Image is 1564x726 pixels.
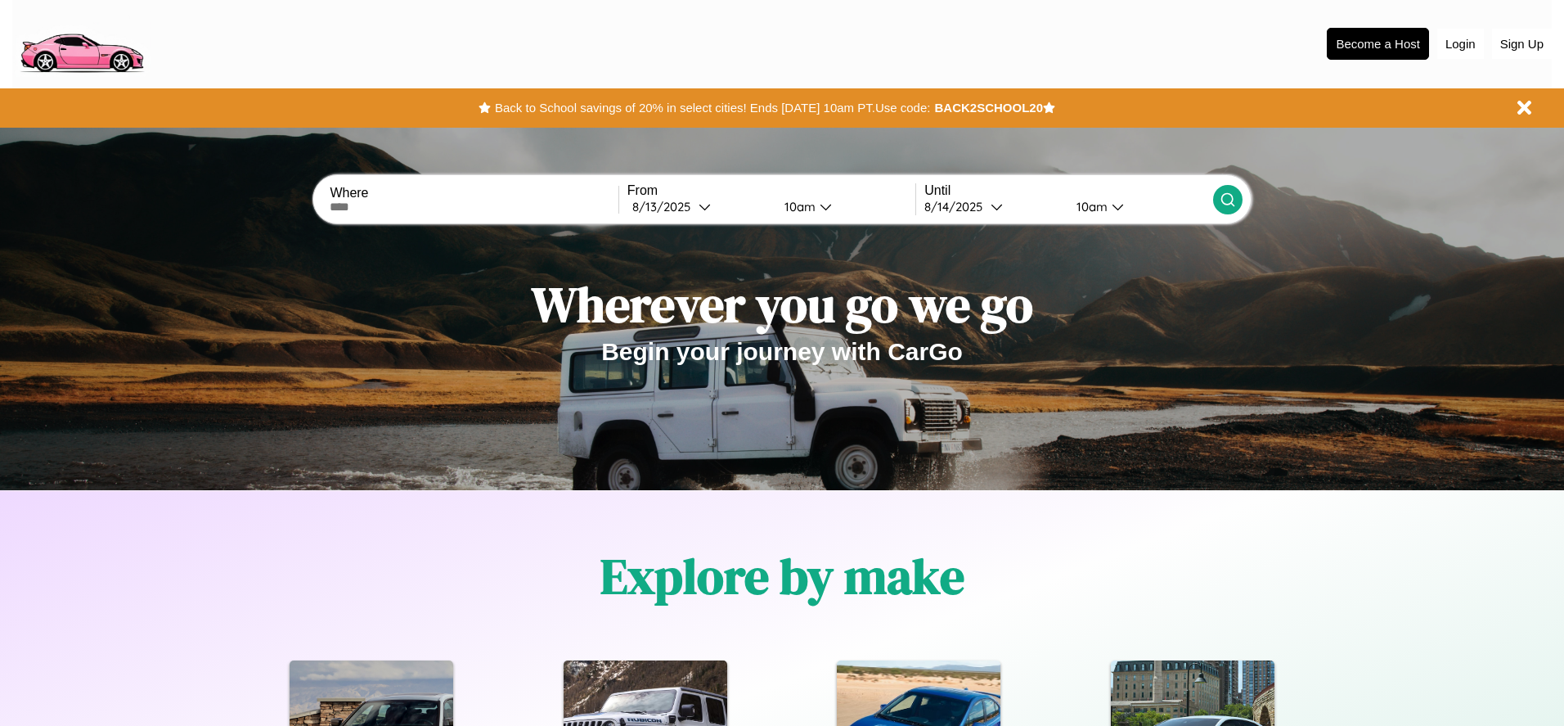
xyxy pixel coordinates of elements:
button: Back to School savings of 20% in select cities! Ends [DATE] 10am PT.Use code: [491,97,934,119]
div: 10am [776,199,820,214]
button: 8/13/2025 [627,198,771,215]
button: 10am [1063,198,1212,215]
div: 10am [1068,199,1112,214]
label: From [627,183,915,198]
button: 10am [771,198,915,215]
b: BACK2SCHOOL20 [934,101,1043,115]
label: Until [924,183,1212,198]
div: 8 / 14 / 2025 [924,199,991,214]
h1: Explore by make [600,543,964,610]
button: Become a Host [1327,28,1429,60]
img: logo [12,8,151,77]
label: Where [330,186,618,201]
button: Sign Up [1492,29,1552,59]
div: 8 / 13 / 2025 [632,199,699,214]
button: Login [1437,29,1484,59]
